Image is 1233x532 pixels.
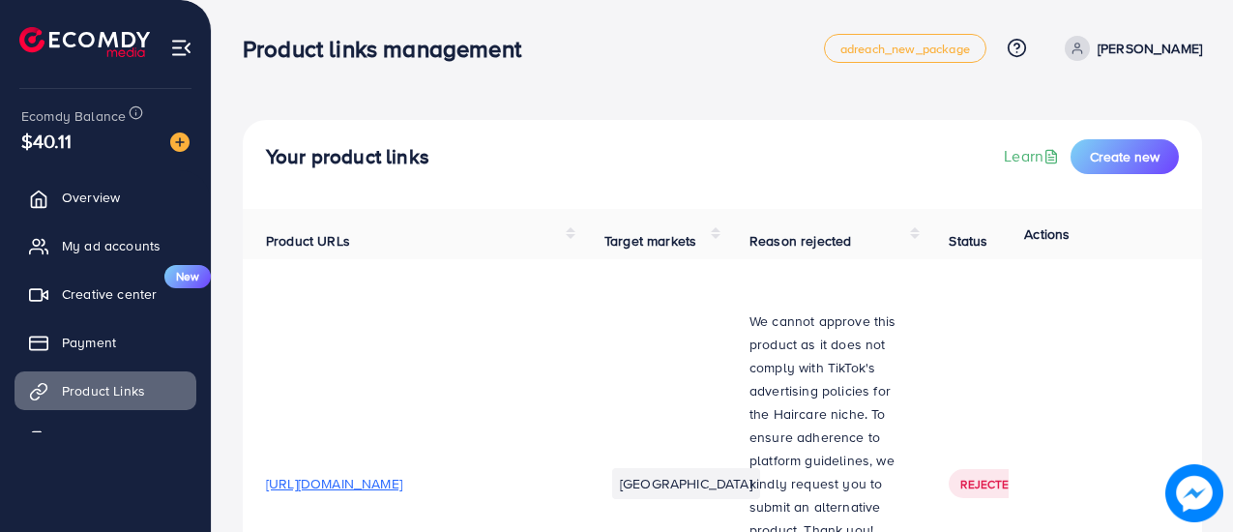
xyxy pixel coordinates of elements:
a: Product Links [15,371,196,410]
span: Product Links [62,381,145,400]
span: Create new [1090,147,1160,166]
a: My ad accounts [15,226,196,265]
button: Create new [1071,139,1179,174]
span: Ecomdy Balance [21,106,126,126]
h3: Product links management [243,35,537,63]
span: Billing [62,429,101,449]
span: Actions [1024,224,1070,244]
span: adreach_new_package [840,43,970,55]
img: menu [170,37,192,59]
span: Payment [62,333,116,352]
a: Payment [15,323,196,362]
h4: Your product links [266,145,429,169]
span: [URL][DOMAIN_NAME] [266,474,402,493]
span: Product URLs [266,231,350,251]
span: My ad accounts [62,236,161,255]
a: Billing [15,420,196,458]
a: [PERSON_NAME] [1057,36,1202,61]
span: Status [949,231,987,251]
span: $40.11 [21,127,72,155]
a: Creative centerNew [15,275,196,313]
a: Overview [15,178,196,217]
img: image [170,133,190,152]
a: Learn [1004,145,1063,167]
img: image [1165,464,1223,522]
img: logo [19,27,150,57]
li: [GEOGRAPHIC_DATA] [612,468,760,499]
span: Rejected [960,476,1016,492]
span: New [164,265,211,288]
span: Target markets [604,231,696,251]
span: Reason rejected [749,231,851,251]
span: Creative center [62,284,157,304]
a: adreach_new_package [824,34,986,63]
p: [PERSON_NAME] [1098,37,1202,60]
span: Overview [62,188,120,207]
